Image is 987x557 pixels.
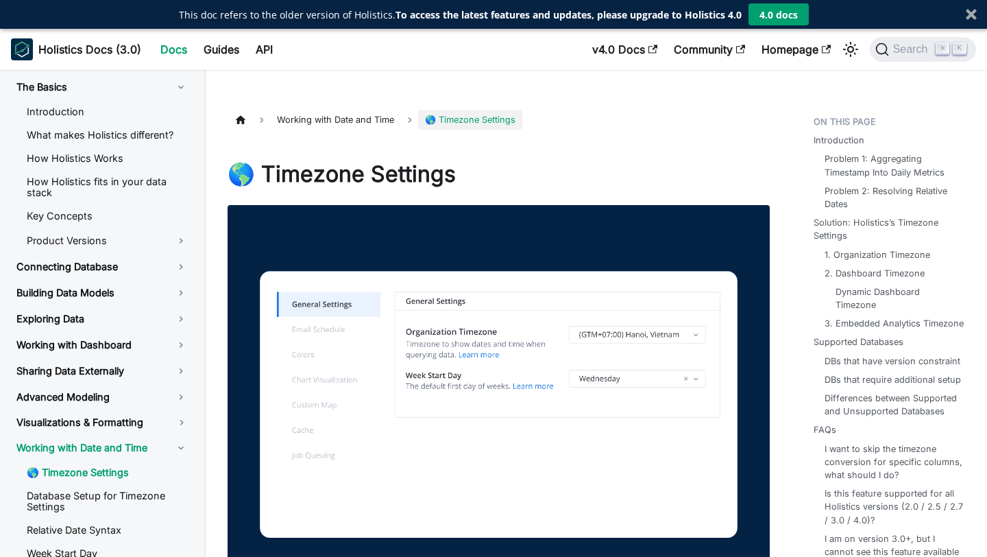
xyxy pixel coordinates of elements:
span: Working with Date and Time [270,110,401,130]
a: DBs that require additional setup [825,373,961,386]
a: DBs that have version constraint [825,355,960,368]
a: I want to skip the timezone conversion for specific columns, what should I do? [825,442,965,482]
a: FAQs [814,423,836,436]
strong: To access the latest features and updates, please upgrade to Holistics 4.0 [395,8,742,21]
a: 3. Embedded Analytics Timezone [825,317,964,330]
a: Database Setup for Timezone Settings [16,486,199,517]
a: Problem 1: Aggregating Timestamp Into Daily Metrics [825,152,965,178]
a: Product Versions [16,229,199,252]
button: Toggle the collapsible sidebar category 'Visualizations & Formatting' [164,412,199,434]
a: Problem 2: Resolving Relative Dates [825,185,965,211]
kbd: K [953,43,966,55]
a: Is this feature supported for all Holistics versions (2.0 / 2.5 / 2.7 / 3.0 / 4.0)? [825,487,965,527]
a: Advanced Modeling [5,386,199,409]
a: Solution: Holistics’s Timezone Settings [814,216,971,242]
a: Homepage [753,38,839,60]
a: HolisticsHolistics Docs (3.0) [11,38,141,60]
p: This doc refers to the older version of Holistics. [179,8,742,22]
a: How Holistics Works [16,148,199,169]
b: Holistics Docs (3.0) [38,41,141,58]
div: This doc refers to the older version of Holistics.To access the latest features and updates, plea... [179,8,742,22]
span: Search [889,43,936,56]
a: Community [666,38,753,60]
h1: 🌎 Timezone Settings [228,161,770,188]
a: Exploring Data [5,307,199,331]
nav: Breadcrumbs [228,110,770,130]
a: Connecting Database [5,255,199,278]
kbd: ⌘ [936,43,949,55]
a: The Basics [5,75,199,99]
img: Holistics [11,38,33,60]
button: Switch between dark and light mode (currently light mode) [840,38,862,60]
button: 4.0 docs [748,3,809,25]
a: v4.0 Docs [584,38,666,60]
a: Building Data Models [5,281,199,305]
button: Search [870,37,976,62]
a: Sharing Data Externally [5,359,199,383]
a: 🌎 Timezone Settings [16,462,199,483]
a: Introduction [814,134,864,147]
a: Dynamic Dashboard Timezone [836,285,960,311]
a: Working with Date and Time [5,436,199,460]
a: Working with Dashboard [5,333,199,357]
a: Introduction [16,102,199,122]
a: Supported Databases [814,335,903,348]
a: 2. Dashboard Timezone [825,267,925,280]
span: 🌎 Timezone Settings [418,110,522,130]
a: Relative Date Syntax [16,520,199,541]
a: Key Concepts [16,206,199,226]
a: What makes Holistics different? [16,125,199,145]
a: Visualizations & Formatting [5,412,164,434]
a: API [247,38,281,60]
a: 1. Organization Timezone [825,248,930,261]
a: Docs [152,38,195,60]
a: Guides [195,38,247,60]
a: How Holistics fits in your data stack [16,171,199,203]
a: Differences between Supported and Unsupported Databases [825,392,965,418]
a: Home page [228,110,254,130]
